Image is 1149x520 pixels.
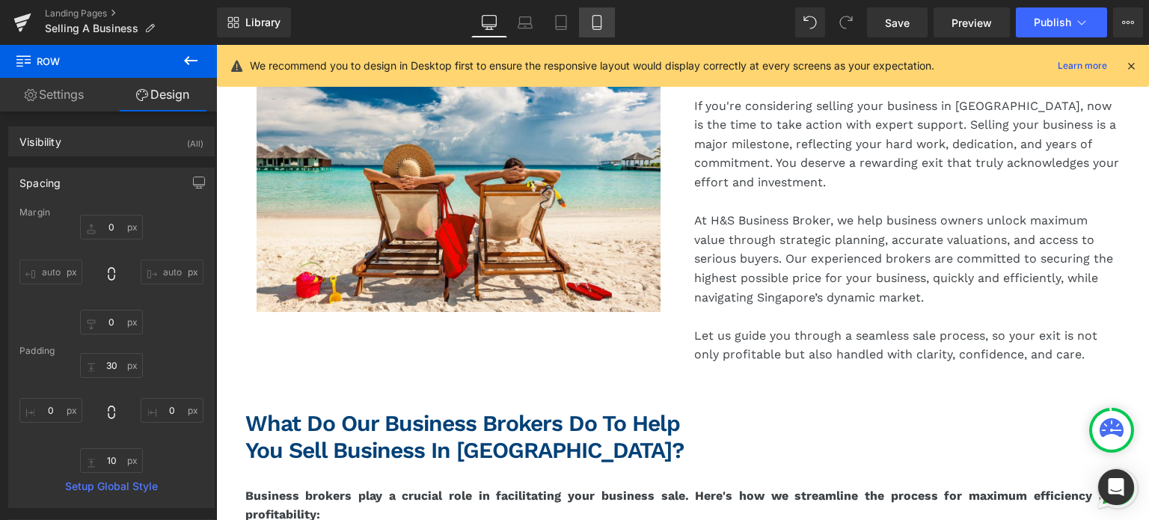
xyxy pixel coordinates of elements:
a: Tablet [543,7,579,37]
p: We recommend you to design in Desktop first to ensure the responsive layout would display correct... [250,58,934,74]
span: Publish [1034,16,1071,28]
a: Preview [934,7,1010,37]
button: More [1113,7,1143,37]
div: (All) [187,127,203,152]
a: Landing Pages [45,7,217,19]
div: Spacing [19,168,61,189]
span: Preview [952,15,992,31]
div: Open Intercom Messenger [1098,469,1134,505]
span: Selling A Business [45,22,138,34]
button: Redo [831,7,861,37]
p: Let us guide you through a seamless sale process, so your exit is not only profitable but also ha... [478,281,904,319]
a: Design [108,78,217,111]
span: What Do Our Business Brokers Do to Help You Sell Business in [GEOGRAPHIC_DATA]? [29,365,468,418]
input: 0 [80,310,143,334]
input: 0 [19,398,82,423]
input: 0 [19,260,82,284]
a: Mobile [579,7,615,37]
div: Margin [19,207,203,218]
button: Publish [1016,7,1107,37]
div: Padding [19,346,203,356]
a: Send a message via WhatsApp [878,420,925,468]
a: Desktop [471,7,507,37]
p: If you're considering selling your business in [GEOGRAPHIC_DATA], now is the time to take action ... [478,52,904,147]
input: 0 [80,353,143,378]
a: Learn more [1052,57,1113,75]
input: 0 [80,215,143,239]
input: 0 [141,260,203,284]
div: Visibility [19,127,61,148]
a: New Library [217,7,291,37]
a: Setup Global Style [19,480,203,492]
strong: Business brokers play a crucial role in facilitating your business sale. Here's how we streamline... [29,444,904,477]
div: Open WhatsApp chat [878,420,925,468]
button: Undo [795,7,825,37]
p: At H&S Business Broker, we help business owners unlock maximum value through strategic planning, ... [478,166,904,262]
span: Row [15,45,165,78]
span: Save [885,15,910,31]
input: 0 [141,398,203,423]
input: 0 [80,448,143,473]
a: Laptop [507,7,543,37]
span: Library [245,16,281,29]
